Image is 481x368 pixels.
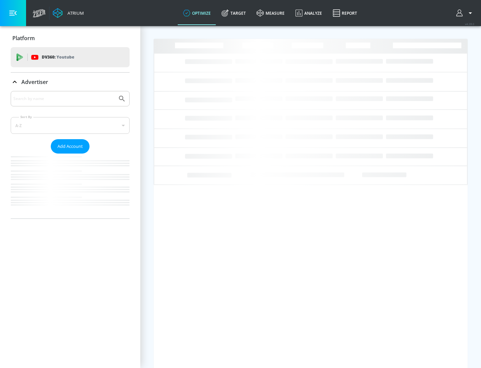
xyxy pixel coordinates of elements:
div: Platform [11,29,130,48]
a: Analyze [290,1,327,25]
p: Platform [12,34,35,42]
label: Sort By [19,115,33,119]
a: optimize [178,1,216,25]
p: DV360: [42,54,74,61]
div: DV360: Youtube [11,47,130,67]
nav: list of Advertiser [11,154,130,218]
a: measure [251,1,290,25]
input: Search by name [13,94,115,103]
p: Advertiser [21,78,48,86]
div: A-Z [11,117,130,134]
p: Youtube [56,54,74,61]
a: Target [216,1,251,25]
a: Report [327,1,362,25]
span: Add Account [57,143,83,150]
div: Atrium [65,10,84,16]
span: v 4.28.0 [465,22,474,26]
button: Add Account [51,139,90,154]
div: Advertiser [11,91,130,218]
a: Atrium [53,8,84,18]
div: Advertiser [11,73,130,91]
